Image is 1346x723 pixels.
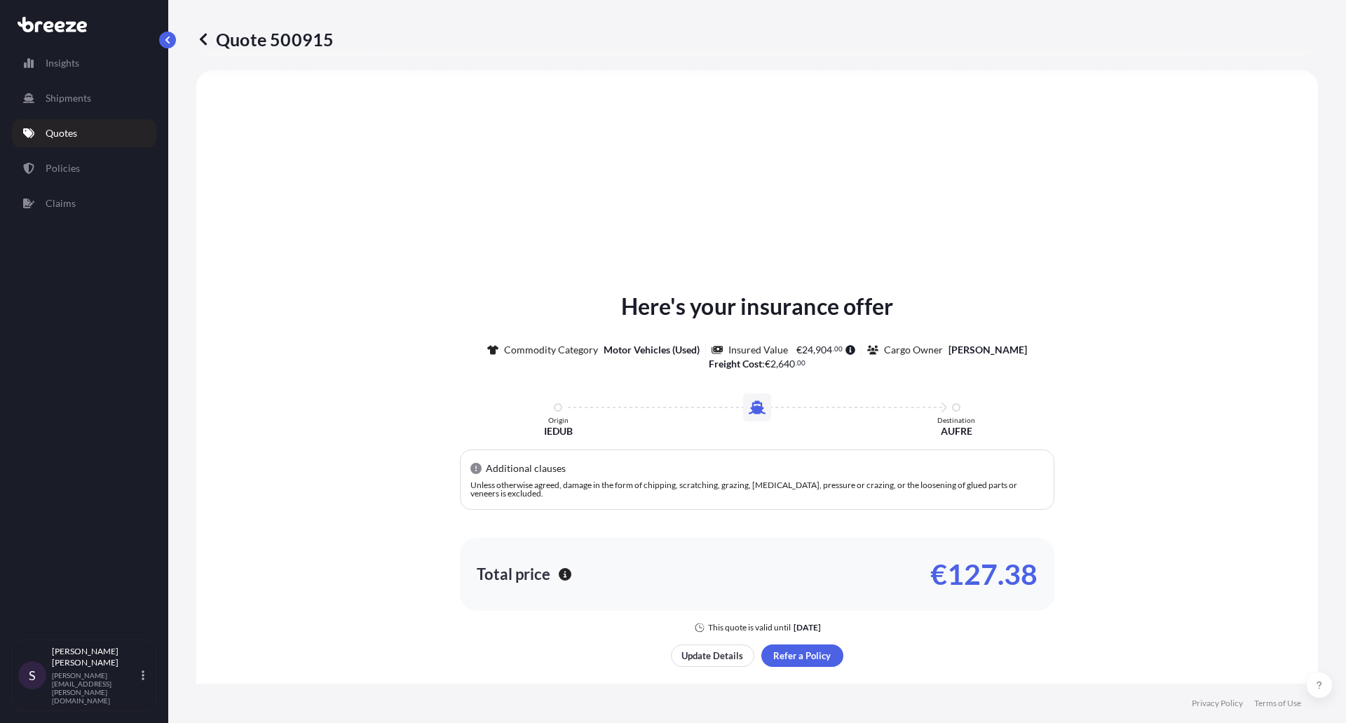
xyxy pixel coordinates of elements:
[46,161,80,175] p: Policies
[12,49,156,77] a: Insights
[761,644,843,667] button: Refer a Policy
[709,357,806,371] p: :
[794,622,821,633] p: [DATE]
[834,346,843,351] span: 00
[937,416,975,424] p: Destination
[796,360,797,365] span: .
[709,358,762,370] b: Freight Cost
[833,346,834,351] span: .
[12,119,156,147] a: Quotes
[52,646,139,668] p: [PERSON_NAME] [PERSON_NAME]
[29,668,36,682] span: S
[477,567,550,581] p: Total price
[46,56,79,70] p: Insights
[773,649,831,663] p: Refer a Policy
[46,91,91,105] p: Shipments
[504,343,598,357] p: Commodity Category
[681,649,743,663] p: Update Details
[46,196,76,210] p: Claims
[884,343,943,357] p: Cargo Owner
[1254,698,1301,709] a: Terms of Use
[815,345,832,355] span: 904
[544,424,573,438] p: IEDUB
[470,480,1017,499] span: Unless otherwise agreed, damage in the form of chipping, scratching, grazing, [MEDICAL_DATA], pre...
[765,359,770,369] span: €
[12,84,156,112] a: Shipments
[621,290,893,323] p: Here's your insurance offer
[941,424,972,438] p: AUFRE
[46,126,77,140] p: Quotes
[671,644,754,667] button: Update Details
[196,28,334,50] p: Quote 500915
[930,563,1038,586] p: €127.38
[12,189,156,217] a: Claims
[52,671,139,705] p: [PERSON_NAME][EMAIL_ADDRESS][PERSON_NAME][DOMAIN_NAME]
[813,345,815,355] span: ,
[778,359,795,369] span: 640
[604,343,700,357] p: Motor Vehicles (Used)
[708,622,791,633] p: This quote is valid until
[548,416,569,424] p: Origin
[770,359,776,369] span: 2
[796,345,802,355] span: €
[776,359,778,369] span: ,
[802,345,813,355] span: 24
[797,360,805,365] span: 00
[949,343,1027,357] p: [PERSON_NAME]
[1192,698,1243,709] a: Privacy Policy
[486,461,566,475] p: Additional clauses
[728,343,788,357] p: Insured Value
[12,154,156,182] a: Policies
